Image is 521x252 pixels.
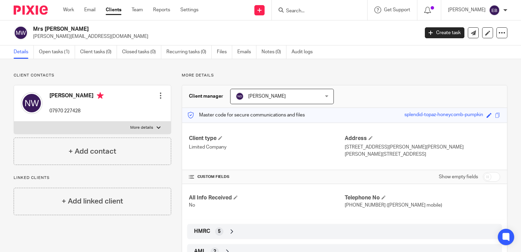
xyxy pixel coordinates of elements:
[80,45,117,59] a: Client tasks (0)
[106,6,121,13] a: Clients
[187,112,305,118] p: Master code for secure communications and files
[292,45,318,59] a: Audit logs
[182,73,507,78] p: More details
[14,45,34,59] a: Details
[439,173,478,180] label: Show empty fields
[122,45,161,59] a: Closed tasks (0)
[345,135,500,142] h4: Address
[14,175,171,181] p: Linked clients
[345,144,500,151] p: [STREET_ADDRESS][PERSON_NAME][PERSON_NAME]
[384,8,410,12] span: Get Support
[448,6,486,13] p: [PERSON_NAME]
[345,151,500,158] p: [PERSON_NAME][STREET_ADDRESS]
[237,45,256,59] a: Emails
[180,6,198,13] a: Settings
[189,194,344,201] h4: All Info Received
[14,26,28,40] img: svg%3E
[84,6,95,13] a: Email
[345,194,500,201] h4: Telephone No
[345,203,442,208] span: [PHONE_NUMBER] ([PERSON_NAME] mobile)
[217,45,232,59] a: Files
[69,146,116,157] h4: + Add contact
[285,8,347,14] input: Search
[404,111,483,119] div: splendid-topaz-honeycomb-pumpkin
[236,92,244,100] img: svg%3E
[248,94,286,99] span: [PERSON_NAME]
[189,93,223,100] h3: Client manager
[218,228,221,235] span: 5
[14,73,171,78] p: Client contacts
[189,144,344,151] p: Limited Company
[166,45,212,59] a: Recurring tasks (0)
[194,228,210,235] span: HMRC
[63,6,74,13] a: Work
[49,108,104,114] p: 07970 227428
[189,174,344,180] h4: CUSTOM FIELDS
[33,26,338,33] h2: Mrs [PERSON_NAME]
[489,5,500,16] img: svg%3E
[33,33,415,40] p: [PERSON_NAME][EMAIL_ADDRESS][DOMAIN_NAME]
[153,6,170,13] a: Reports
[97,92,104,99] i: Primary
[14,5,48,15] img: Pixie
[21,92,43,114] img: svg%3E
[49,92,104,101] h4: [PERSON_NAME]
[262,45,286,59] a: Notes (0)
[425,27,464,38] a: Create task
[62,196,123,207] h4: + Add linked client
[39,45,75,59] a: Open tasks (1)
[189,135,344,142] h4: Client type
[130,125,153,130] p: More details
[189,203,195,208] span: No
[132,6,143,13] a: Team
